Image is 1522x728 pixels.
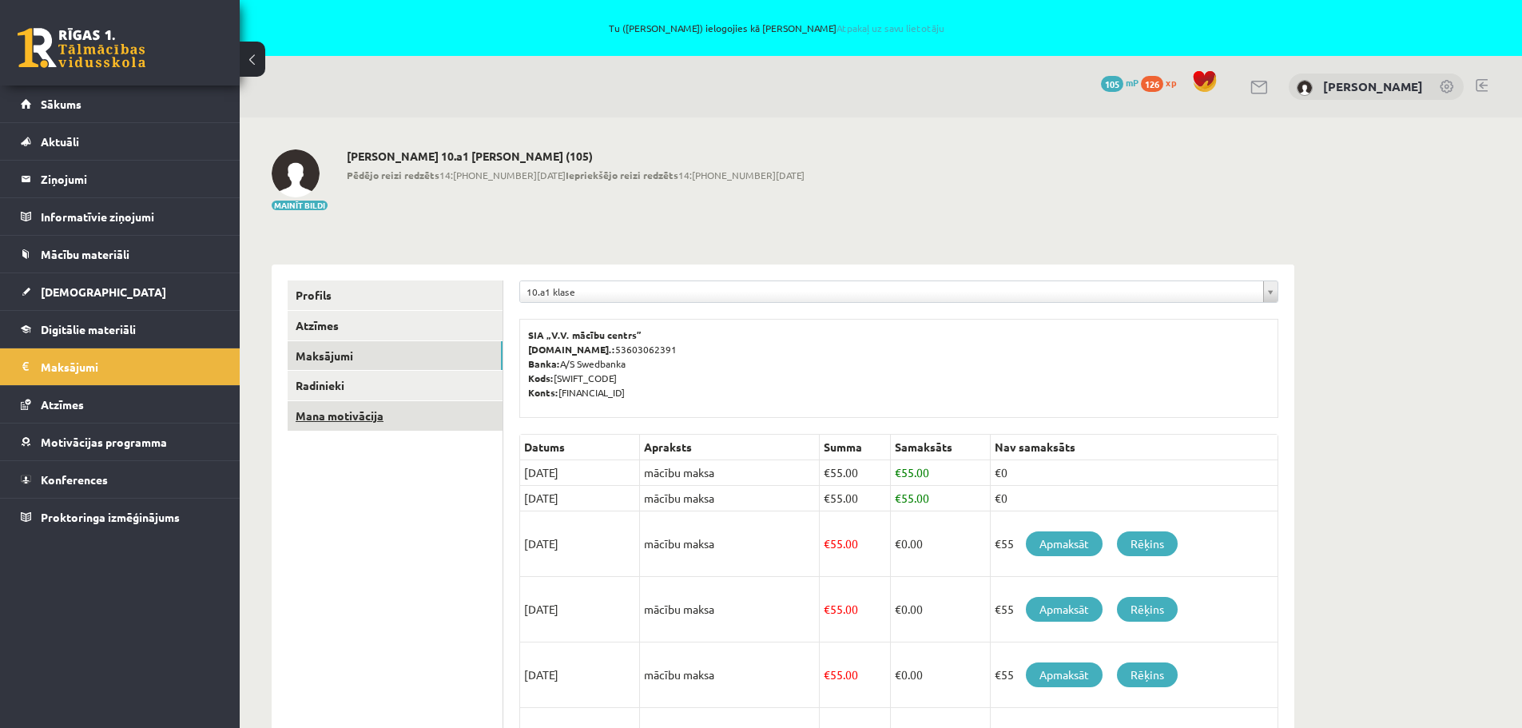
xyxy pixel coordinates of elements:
[21,198,220,235] a: Informatīvie ziņojumi
[528,328,642,341] b: SIA „V.V. mācību centrs”
[520,511,640,577] td: [DATE]
[528,386,558,399] b: Konts:
[824,465,830,479] span: €
[890,511,990,577] td: 0.00
[288,401,503,431] a: Mana motivācija
[520,642,640,708] td: [DATE]
[640,511,820,577] td: mācību maksa
[1117,662,1178,687] a: Rēķins
[820,642,891,708] td: 55.00
[21,123,220,160] a: Aktuāli
[890,577,990,642] td: 0.00
[895,602,901,616] span: €
[1323,78,1423,94] a: [PERSON_NAME]
[41,472,108,487] span: Konferences
[990,577,1278,642] td: €55
[21,386,220,423] a: Atzīmes
[990,511,1278,577] td: €55
[1101,76,1123,92] span: 105
[288,341,503,371] a: Maksājumi
[21,236,220,273] a: Mācību materiāli
[520,460,640,486] td: [DATE]
[990,460,1278,486] td: €0
[1141,76,1184,89] a: 126 xp
[640,435,820,460] th: Apraksts
[528,343,615,356] b: [DOMAIN_NAME].:
[21,161,220,197] a: Ziņojumi
[895,465,901,479] span: €
[820,460,891,486] td: 55.00
[528,357,560,370] b: Banka:
[41,161,220,197] legend: Ziņojumi
[837,22,944,34] a: Atpakaļ uz savu lietotāju
[820,435,891,460] th: Summa
[21,86,220,122] a: Sākums
[895,536,901,551] span: €
[21,273,220,310] a: [DEMOGRAPHIC_DATA]
[1026,531,1103,556] a: Apmaksāt
[272,201,328,210] button: Mainīt bildi
[520,281,1278,302] a: 10.a1 klase
[18,28,145,68] a: Rīgas 1. Tālmācības vidusskola
[640,642,820,708] td: mācību maksa
[890,460,990,486] td: 55.00
[890,486,990,511] td: 55.00
[1166,76,1176,89] span: xp
[824,536,830,551] span: €
[1117,531,1178,556] a: Rēķins
[566,169,678,181] b: Iepriekšējo reizi redzēts
[520,435,640,460] th: Datums
[528,372,554,384] b: Kods:
[1101,76,1139,89] a: 105 mP
[890,435,990,460] th: Samaksāts
[21,311,220,348] a: Digitālie materiāli
[347,168,805,182] span: 14:[PHONE_NUMBER][DATE] 14:[PHONE_NUMBER][DATE]
[1126,76,1139,89] span: mP
[520,577,640,642] td: [DATE]
[21,348,220,385] a: Maksājumi
[288,280,503,310] a: Profils
[1026,597,1103,622] a: Apmaksāt
[640,577,820,642] td: mācību maksa
[820,486,891,511] td: 55.00
[41,348,220,385] legend: Maksājumi
[41,247,129,261] span: Mācību materiāli
[347,149,805,163] h2: [PERSON_NAME] 10.a1 [PERSON_NAME] (105)
[990,435,1278,460] th: Nav samaksāts
[824,602,830,616] span: €
[347,169,439,181] b: Pēdējo reizi redzēts
[41,510,180,524] span: Proktoringa izmēģinājums
[41,134,79,149] span: Aktuāli
[640,460,820,486] td: mācību maksa
[41,322,136,336] span: Digitālie materiāli
[272,149,320,197] img: Angelisa Kuzņecova
[824,667,830,682] span: €
[640,486,820,511] td: mācību maksa
[41,97,81,111] span: Sākums
[1141,76,1163,92] span: 126
[21,499,220,535] a: Proktoringa izmēģinājums
[184,23,1370,33] span: Tu ([PERSON_NAME]) ielogojies kā [PERSON_NAME]
[990,486,1278,511] td: €0
[1026,662,1103,687] a: Apmaksāt
[288,311,503,340] a: Atzīmes
[527,281,1257,302] span: 10.a1 klase
[21,461,220,498] a: Konferences
[520,486,640,511] td: [DATE]
[895,491,901,505] span: €
[41,284,166,299] span: [DEMOGRAPHIC_DATA]
[41,397,84,412] span: Atzīmes
[895,667,901,682] span: €
[288,371,503,400] a: Radinieki
[820,577,891,642] td: 55.00
[890,642,990,708] td: 0.00
[820,511,891,577] td: 55.00
[1297,80,1313,96] img: Angelisa Kuzņecova
[990,642,1278,708] td: €55
[1117,597,1178,622] a: Rēķins
[41,435,167,449] span: Motivācijas programma
[41,198,220,235] legend: Informatīvie ziņojumi
[824,491,830,505] span: €
[21,424,220,460] a: Motivācijas programma
[528,328,1270,400] p: 53603062391 A/S Swedbanka [SWIFT_CODE] [FINANCIAL_ID]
